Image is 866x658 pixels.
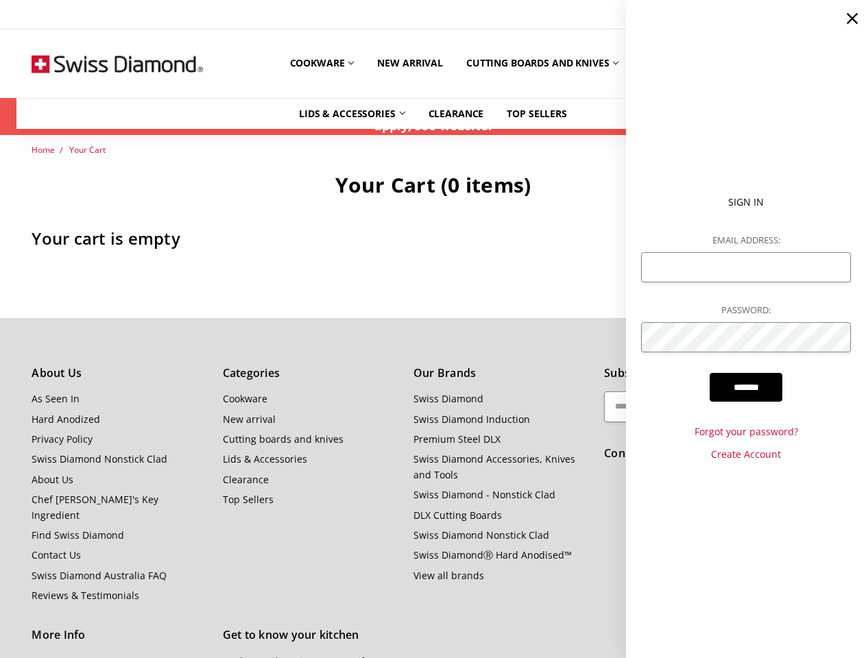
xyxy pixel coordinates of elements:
[223,493,274,506] a: Top Sellers
[413,528,549,541] a: Swiss Diamond Nonstick Clad
[413,365,589,382] h5: Our Brands
[413,452,575,480] a: Swiss Diamond Accessories, Knives and Tools
[32,413,100,426] a: Hard Anodized
[32,452,167,465] a: Swiss Diamond Nonstick Clad
[32,172,834,198] h1: Your Cart (0 items)
[413,488,555,501] a: Swiss Diamond - Nonstick Clad
[413,432,501,446] a: Premium Steel DLX
[32,29,203,98] img: Free Shipping On Every Order
[641,303,850,317] label: Password:
[604,445,834,463] h5: Connect With Us
[413,548,572,561] a: Swiss DiamondⓇ Hard Anodised™
[32,392,80,405] a: As Seen In
[223,473,269,486] a: Clearance
[32,493,158,521] a: Chef [PERSON_NAME]'s Key Ingredient
[32,589,139,602] a: Reviews & Testimonials
[641,424,850,439] a: Forgot your password?
[641,447,850,462] a: Create Account
[223,432,344,446] a: Cutting boards and knives
[32,528,124,541] a: Find Swiss Diamond
[32,432,93,446] a: Privacy Policy
[223,392,267,405] a: Cookware
[223,413,276,426] a: New arrival
[32,365,207,382] h5: About Us
[413,569,484,582] a: View all brands
[32,228,834,249] h3: Your cart is empty
[223,452,307,465] a: Lids & Accessories
[223,626,398,644] h5: Get to know your kitchen
[604,365,834,382] h5: Subscribe to our newsletter
[32,626,207,644] h5: More Info
[69,144,106,156] a: Your Cart
[32,569,167,582] a: Swiss Diamond Australia FAQ
[32,473,73,486] a: About Us
[413,413,530,426] a: Swiss Diamond Induction
[223,365,398,382] h5: Categories
[641,233,850,247] label: Email Address:
[455,33,631,94] a: Cutting boards and knives
[32,144,55,156] a: Home
[8,98,859,135] p: Spend $300+ on clearance, save extra 10%, Spend $400+ on clearance, save extra 15%, Spend $500+ o...
[413,509,502,522] a: DLX Cutting Boards
[365,33,454,94] a: New arrival
[413,392,483,405] a: Swiss Diamond
[278,33,366,94] a: Cookware
[32,548,81,561] a: Contact Us
[641,195,850,210] p: Sign In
